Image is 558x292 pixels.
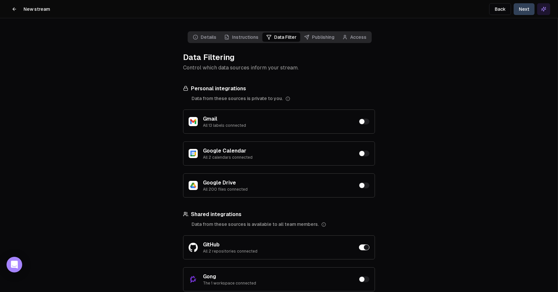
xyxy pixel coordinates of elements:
[262,33,300,42] span: Data Filter
[514,3,535,15] button: Next
[203,115,301,123] h3: Gmail
[189,117,198,126] img: Gmail
[7,257,22,272] div: Open Intercom Messenger
[203,187,301,192] p: All 200 files connected
[220,33,262,42] a: Instructions
[183,64,375,72] p: Control which data sources inform your stream.
[189,275,198,284] img: Gong
[203,281,301,286] p: The 1 workspace connected
[192,221,375,227] div: Data from these sources is available to all team members.
[203,249,301,254] p: All 2 repositories connected
[188,31,370,43] nav: Main
[23,6,50,12] h1: New stream
[203,155,301,160] p: All 2 calendars connected
[183,52,375,63] h1: Data Filtering
[203,179,301,187] h3: Google Drive
[183,211,375,218] h3: Shared integrations
[338,33,370,42] span: Access
[203,147,301,155] h3: Google Calendar
[189,243,198,252] img: GitHub
[203,123,301,128] p: All 13 labels connected
[189,181,198,190] img: Google Drive
[189,33,220,42] a: Details
[489,3,511,15] button: Back
[300,33,338,42] span: Publishing
[203,273,301,281] h3: Gong
[192,95,375,102] div: Data from these sources is private to you.
[183,85,375,93] h3: Personal integrations
[203,241,301,249] h3: GitHub
[189,149,198,158] img: Google Calendar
